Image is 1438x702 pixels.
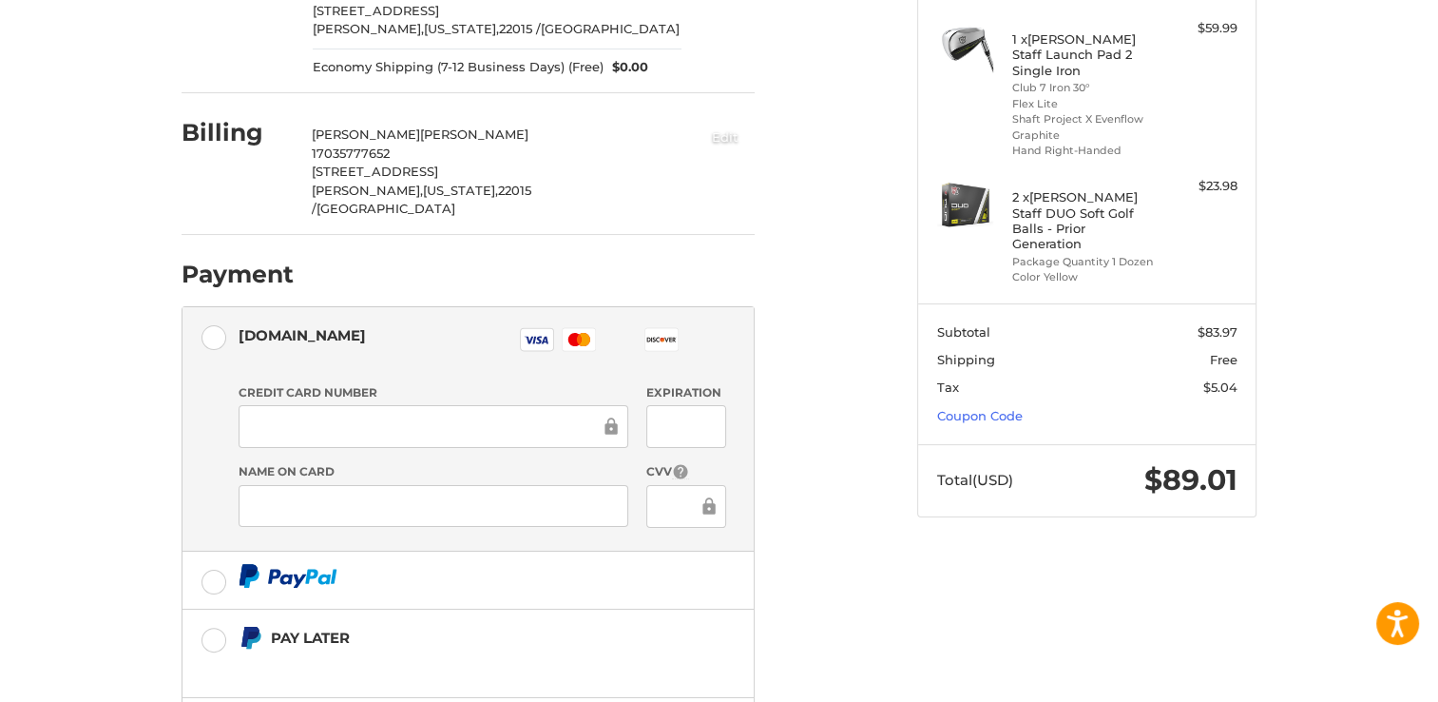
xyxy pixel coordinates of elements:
[646,463,725,481] label: CVV
[312,164,438,179] span: [STREET_ADDRESS]
[423,183,498,198] span: [US_STATE],
[937,471,1013,489] span: Total (USD)
[312,183,423,198] span: [PERSON_NAME],
[239,320,366,351] div: [DOMAIN_NAME]
[1144,462,1237,497] span: $89.01
[1012,111,1158,143] li: Shaft Project X Evenflow Graphite
[182,118,293,147] h2: Billing
[1203,380,1237,395] span: $5.04
[541,21,680,36] span: [GEOGRAPHIC_DATA]
[313,21,424,36] span: [PERSON_NAME],
[1012,31,1158,78] h4: 1 x [PERSON_NAME] Staff Launch Pad 2 Single Iron
[239,626,262,650] img: Pay Later icon
[1162,19,1237,38] div: $59.99
[646,384,725,401] label: Expiration
[313,3,439,18] span: [STREET_ADDRESS]
[424,21,499,36] span: [US_STATE],
[1012,80,1158,96] li: Club 7 Iron 30°
[696,121,755,152] button: Edit
[313,58,604,77] span: Economy Shipping (7-12 Business Days) (Free)
[937,324,990,340] span: Subtotal
[499,21,541,36] span: 22015 /
[1012,189,1158,251] h4: 2 x [PERSON_NAME] Staff DUO Soft Golf Balls - Prior Generation
[271,622,635,653] div: Pay Later
[1162,177,1237,196] div: $23.98
[1210,352,1237,367] span: Free
[182,260,294,289] h2: Payment
[937,352,995,367] span: Shipping
[239,463,628,480] label: Name on Card
[1012,96,1158,112] li: Flex Lite
[316,201,455,216] span: [GEOGRAPHIC_DATA]
[937,408,1023,423] a: Coupon Code
[1012,254,1158,270] li: Package Quantity 1 Dozen
[239,384,628,401] label: Credit Card Number
[937,380,959,395] span: Tax
[604,58,649,77] span: $0.00
[312,146,390,161] span: 17035777652
[1012,269,1158,285] li: Color Yellow
[312,127,420,142] span: [PERSON_NAME]
[1198,324,1237,340] span: $83.97
[420,127,528,142] span: [PERSON_NAME]
[1012,143,1158,159] li: Hand Right-Handed
[239,658,636,674] iframe: PayPal Message 1
[239,564,337,588] img: PayPal icon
